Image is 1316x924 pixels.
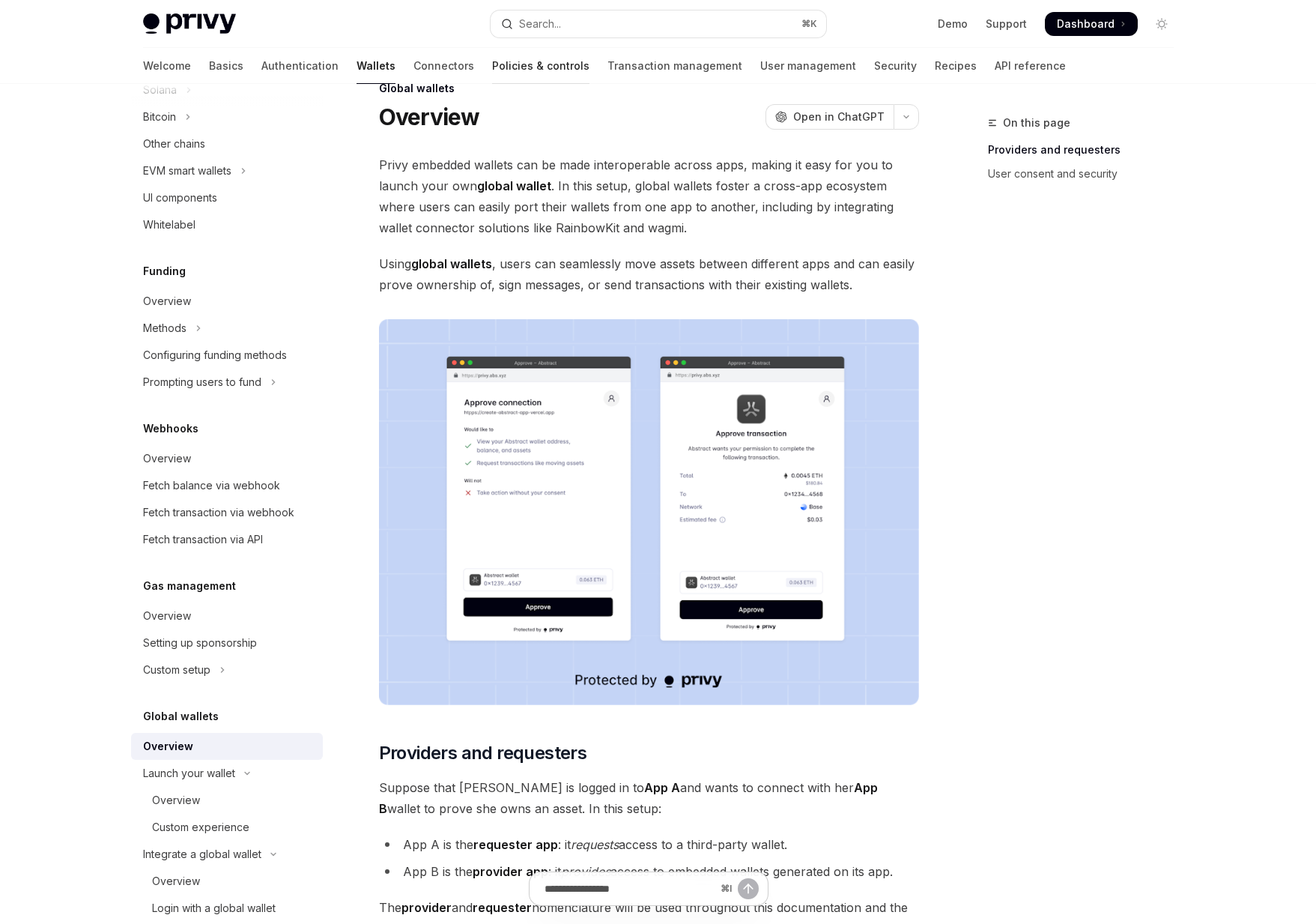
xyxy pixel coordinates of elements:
div: Methods [143,319,187,337]
a: Overview [131,787,323,814]
div: Setting up sponsorship [143,634,257,652]
div: Overview [152,791,200,809]
strong: global wallet [477,178,551,193]
a: Demo [938,16,968,31]
a: Other chains [131,130,323,157]
img: images/Crossapp.png [379,319,919,705]
img: light logo [143,13,236,34]
a: Overview [131,288,323,315]
a: Login with a global wallet [131,895,323,922]
span: Suppose that [PERSON_NAME] is logged in to and wants to connect with her wallet to prove she owns... [379,777,919,819]
span: Using , users can seamlessly move assets between different apps and can easily prove ownership of... [379,253,919,295]
a: Dashboard [1045,12,1138,36]
em: requests [571,837,619,852]
div: Custom setup [143,661,210,679]
div: EVM smart wallets [143,162,231,180]
div: Overview [143,450,191,468]
strong: global wallets [411,256,492,271]
div: Integrate a global wallet [143,845,261,863]
button: Toggle Launch your wallet section [131,760,323,787]
h5: Webhooks [143,420,198,438]
span: ⌘ K [801,18,817,30]
a: Wallets [357,48,395,84]
span: Privy embedded wallets can be made interoperable across apps, making it easy for you to launch yo... [379,154,919,238]
div: Overview [143,292,191,310]
div: Overview [143,737,193,755]
div: Login with a global wallet [152,899,276,917]
div: Fetch balance via webhook [143,477,280,495]
button: Toggle dark mode [1150,12,1174,36]
h5: Gas management [143,577,236,595]
div: Fetch transaction via API [143,531,263,549]
a: Overview [131,603,323,629]
a: Overview [131,445,323,472]
a: API reference [995,48,1066,84]
a: Fetch balance via webhook [131,472,323,499]
div: Global wallets [379,81,919,96]
div: Other chains [143,135,205,153]
li: App B is the : it access to embedded wallets generated on its app. [379,861,919,882]
div: Launch your wallet [143,764,235,782]
div: Bitcoin [143,108,176,126]
a: Whitelabel [131,211,323,238]
button: Toggle Integrate a global wallet section [131,841,323,868]
a: Providers and requesters [988,138,1186,162]
a: User management [760,48,856,84]
a: Policies & controls [492,48,589,84]
a: Security [874,48,917,84]
div: Fetch transaction via webhook [143,504,294,522]
div: Overview [143,607,191,625]
a: Support [986,16,1027,31]
h5: Global wallets [143,707,219,725]
h5: Funding [143,262,186,280]
h1: Overview [379,103,480,130]
button: Toggle Prompting users to fund section [131,369,323,396]
strong: provider app [473,864,548,879]
a: User consent and security [988,162,1186,186]
a: Welcome [143,48,191,84]
button: Toggle Methods section [131,315,323,342]
a: Recipes [935,48,977,84]
a: Overview [131,733,323,760]
span: Providers and requesters [379,741,587,765]
button: Open search [491,10,826,37]
a: Basics [209,48,243,84]
div: Custom experience [152,818,249,836]
a: Configuring funding methods [131,342,323,369]
div: Prompting users to fund [143,373,261,391]
a: Fetch transaction via webhook [131,499,323,526]
div: Search... [519,15,561,33]
button: Toggle Bitcoin section [131,103,323,130]
a: Overview [131,868,323,895]
a: Fetch transaction via API [131,526,323,553]
a: Setting up sponsorship [131,629,323,656]
span: Open in ChatGPT [793,109,885,124]
button: Toggle EVM smart wallets section [131,157,323,184]
input: Ask a question... [545,872,715,905]
a: Connectors [413,48,474,84]
button: Open in ChatGPT [765,104,894,130]
a: Transaction management [607,48,742,84]
div: UI components [143,189,217,207]
div: Whitelabel [143,216,195,234]
em: provides [561,864,610,879]
a: UI components [131,184,323,211]
strong: App B [379,780,878,816]
a: Authentication [261,48,339,84]
span: On this page [1003,114,1070,132]
div: Configuring funding methods [143,346,287,364]
button: Toggle Custom setup section [131,656,323,683]
a: Custom experience [131,814,323,841]
strong: requester app [473,837,558,852]
strong: App A [644,780,680,795]
div: Overview [152,872,200,890]
li: App A is the : it access to a third-party wallet. [379,834,919,855]
span: Dashboard [1057,16,1115,31]
button: Send message [738,878,759,899]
